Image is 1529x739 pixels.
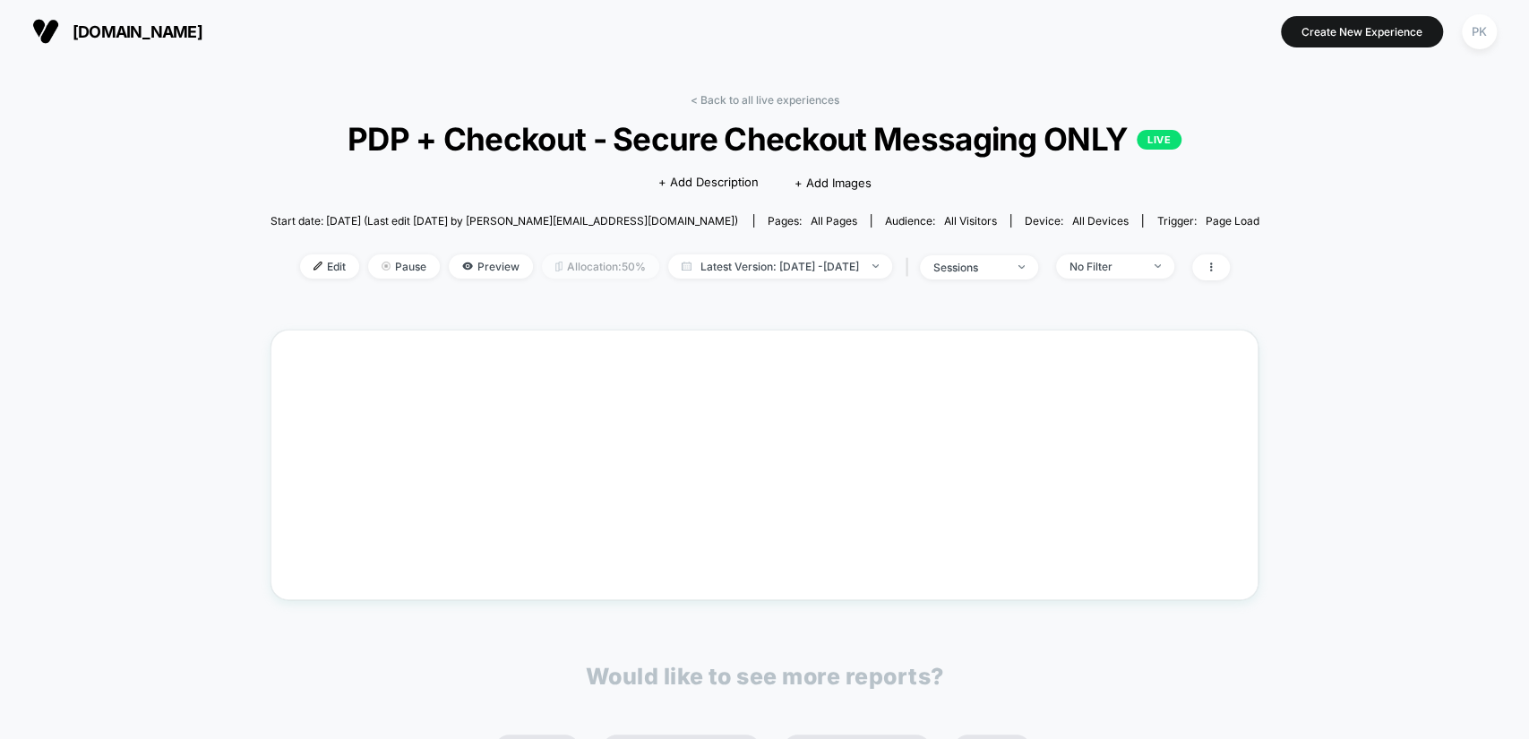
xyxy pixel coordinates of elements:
[691,93,839,107] a: < Back to all live experiences
[382,262,391,271] img: end
[933,261,1005,274] div: sessions
[1137,130,1181,150] p: LIVE
[1205,214,1258,228] span: Page Load
[1155,264,1161,268] img: end
[811,214,857,228] span: all pages
[586,663,944,690] p: Would like to see more reports?
[872,264,879,268] img: end
[314,262,322,271] img: edit
[32,18,59,45] img: Visually logo
[555,262,563,271] img: rebalance
[1010,214,1142,228] span: Device:
[901,254,920,280] span: |
[885,214,997,228] div: Audience:
[27,17,208,46] button: [DOMAIN_NAME]
[271,214,738,228] span: Start date: [DATE] (Last edit [DATE] by [PERSON_NAME][EMAIL_ADDRESS][DOMAIN_NAME])
[1456,13,1502,50] button: PK
[1462,14,1497,49] div: PK
[1069,260,1141,273] div: No Filter
[668,254,892,279] span: Latest Version: [DATE] - [DATE]
[1281,16,1443,47] button: Create New Experience
[449,254,533,279] span: Preview
[682,262,691,271] img: calendar
[320,120,1209,158] span: PDP + Checkout - Secure Checkout Messaging ONLY
[768,214,857,228] div: Pages:
[368,254,440,279] span: Pause
[1072,214,1129,228] span: all devices
[795,176,872,190] span: + Add Images
[658,174,759,192] span: + Add Description
[1156,214,1258,228] div: Trigger:
[542,254,659,279] span: Allocation: 50%
[944,214,997,228] span: All Visitors
[300,254,359,279] span: Edit
[1018,265,1025,269] img: end
[73,22,202,41] span: [DOMAIN_NAME]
